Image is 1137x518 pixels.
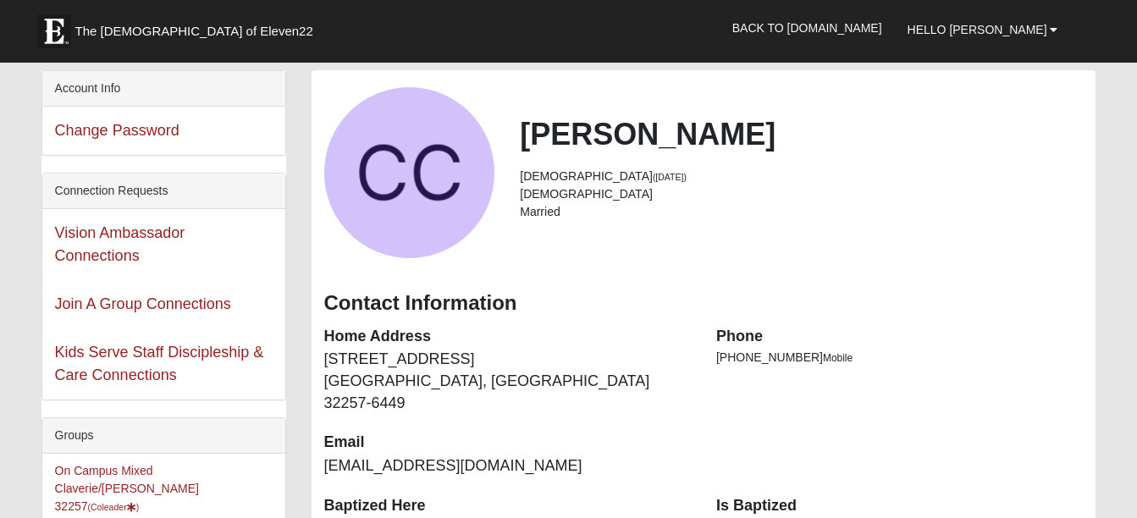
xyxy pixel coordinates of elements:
[716,495,1083,517] dt: Is Baptized
[324,326,691,348] dt: Home Address
[324,495,691,517] dt: Baptized Here
[520,116,1083,152] h2: [PERSON_NAME]
[29,6,367,48] a: The [DEMOGRAPHIC_DATA] of Eleven22
[42,418,285,454] div: Groups
[908,23,1047,36] span: Hello [PERSON_NAME]
[324,432,691,454] dt: Email
[42,174,285,209] div: Connection Requests
[324,87,495,258] a: View Fullsize Photo
[520,203,1083,221] li: Married
[520,185,1083,203] li: [DEMOGRAPHIC_DATA]
[823,352,853,364] span: Mobile
[716,349,1083,366] li: [PHONE_NUMBER]
[895,8,1071,51] a: Hello [PERSON_NAME]
[55,295,231,312] a: Join A Group Connections
[42,71,285,107] div: Account Info
[520,168,1083,185] li: [DEMOGRAPHIC_DATA]
[55,224,185,264] a: Vision Ambassador Connections
[88,502,140,512] small: (Coleader )
[716,326,1083,348] dt: Phone
[55,122,179,139] a: Change Password
[55,344,264,383] a: Kids Serve Staff Discipleship & Care Connections
[55,464,199,513] a: On Campus Mixed Claverie/[PERSON_NAME] 32257(Coleader)
[324,455,691,477] dd: [EMAIL_ADDRESS][DOMAIN_NAME]
[37,14,71,48] img: Eleven22 logo
[653,172,687,182] small: ([DATE])
[720,7,895,49] a: Back to [DOMAIN_NAME]
[324,349,691,414] dd: [STREET_ADDRESS] [GEOGRAPHIC_DATA], [GEOGRAPHIC_DATA] 32257-6449
[324,291,1084,316] h3: Contact Information
[75,23,313,40] span: The [DEMOGRAPHIC_DATA] of Eleven22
